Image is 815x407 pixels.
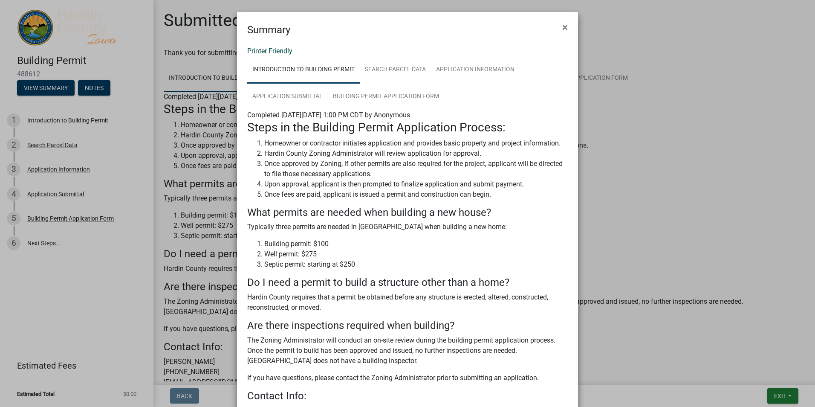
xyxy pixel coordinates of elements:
li: Upon approval, applicant is then prompted to finalize application and submit payment. [264,179,568,189]
h4: Summary [247,22,290,38]
span: × [562,21,568,33]
a: Application Information [431,56,520,84]
li: Once approved by Zoning, if other permits are also required for the project, applicant will be di... [264,159,568,179]
a: Search Parcel Data [360,56,431,84]
a: Application Submittal [247,83,328,110]
h4: What permits are needed when building a new house? [247,206,568,219]
p: The Zoning Administrator will conduct an on-site review during the building permit application pr... [247,335,568,366]
h4: Contact Info: [247,390,568,402]
li: Septic permit: starting at $250 [264,259,568,270]
li: Building permit: $100 [264,239,568,249]
h3: Steps in the Building Permit Application Process: [247,120,568,135]
h4: Do I need a permit to build a structure other than a home? [247,276,568,289]
a: Building Permit Application Form [328,83,444,110]
a: Printer Friendly [247,47,292,55]
li: Well permit: $275 [264,249,568,259]
h4: Are there inspections required when building? [247,320,568,332]
a: Introduction to Building Permit [247,56,360,84]
span: Completed [DATE][DATE] 1:00 PM CDT by Anonymous [247,111,410,119]
button: Close [555,15,575,39]
li: Once fees are paid, applicant is issued a permit and construction can begin. [264,189,568,200]
li: Homeowner or contractor initiates application and provides basic property and project information. [264,138,568,148]
p: Hardin County requires that a permit be obtained before any structure is erected, altered, constr... [247,292,568,313]
p: If you have questions, please contact the Zoning Administrator prior to submitting an application. [247,373,568,383]
li: Hardin County Zoning Administrator will review application for approval. [264,148,568,159]
p: Typically three permits are needed in [GEOGRAPHIC_DATA] when building a new home: [247,222,568,232]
